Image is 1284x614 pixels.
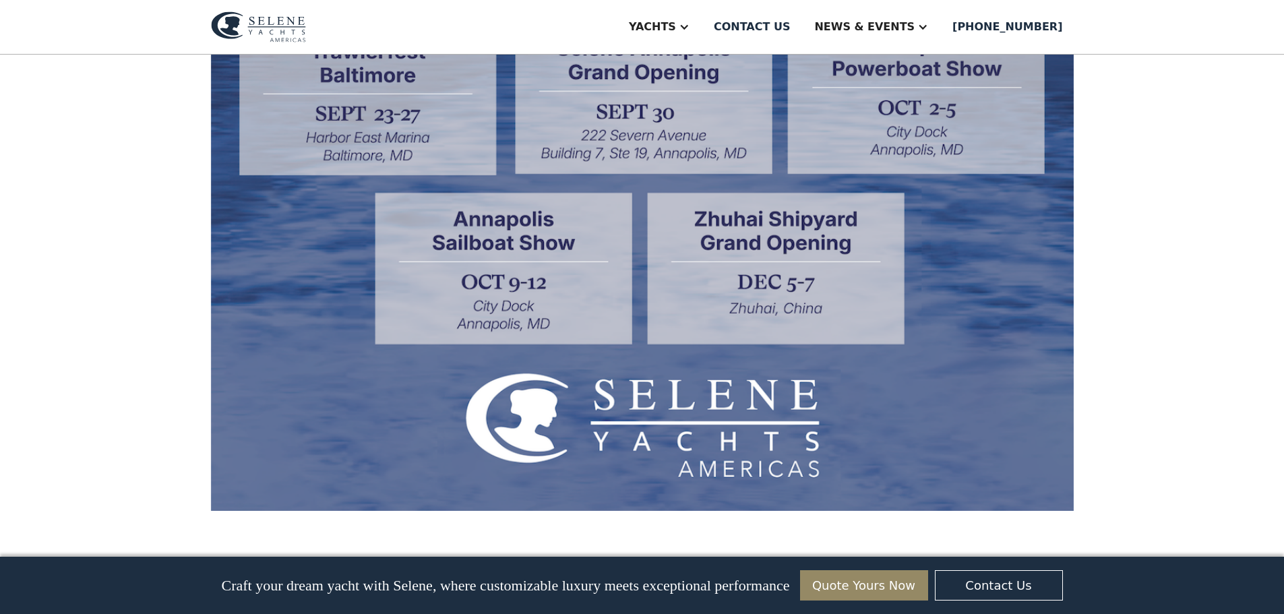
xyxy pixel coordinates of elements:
[211,554,1074,590] p: After a fantastic 2024 boat show and event filled year, we are excited to announce our 2025 plans...
[714,19,791,35] div: Contact us
[221,577,789,594] p: Craft your dream yacht with Selene, where customizable luxury meets exceptional performance
[935,570,1063,601] a: Contact Us
[211,11,306,42] img: logo
[814,19,915,35] div: News & EVENTS
[952,19,1062,35] div: [PHONE_NUMBER]
[629,19,676,35] div: Yachts
[800,570,928,601] a: Quote Yours Now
